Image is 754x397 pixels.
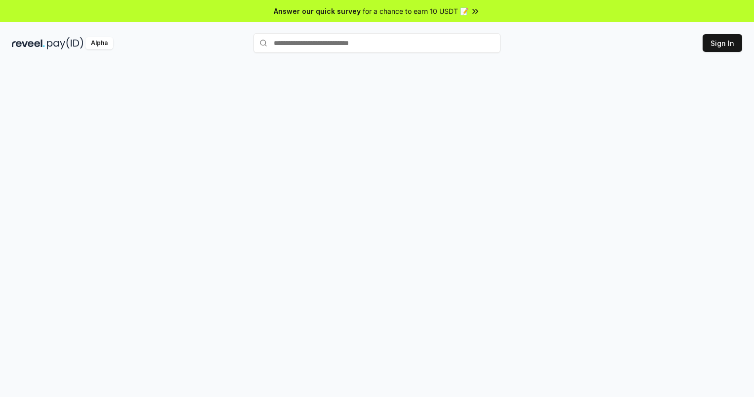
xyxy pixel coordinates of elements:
img: reveel_dark [12,37,45,49]
div: Alpha [85,37,113,49]
span: Answer our quick survey [274,6,361,16]
span: for a chance to earn 10 USDT 📝 [363,6,468,16]
button: Sign In [703,34,742,52]
img: pay_id [47,37,84,49]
